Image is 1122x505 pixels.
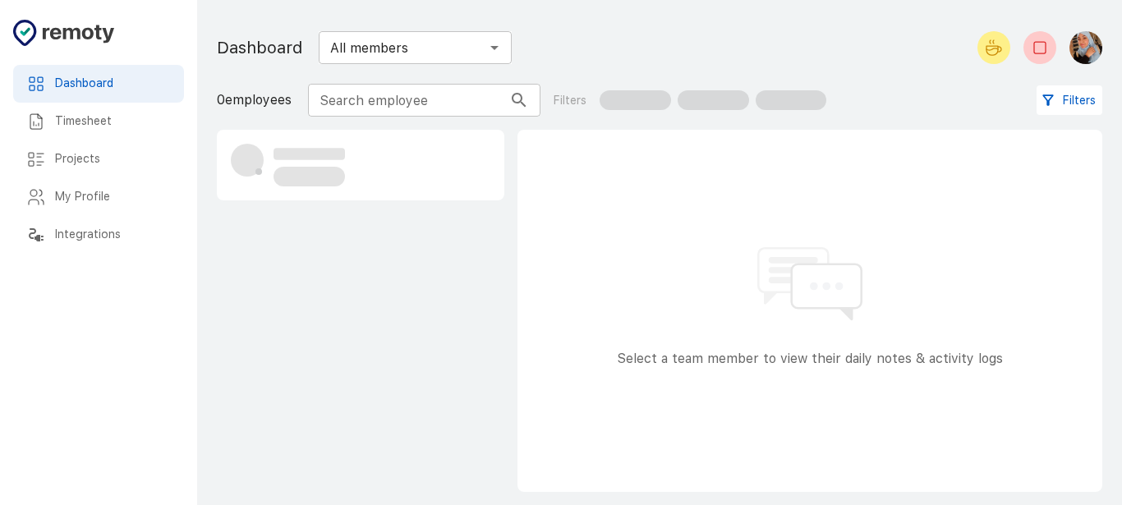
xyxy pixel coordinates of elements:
button: Filters [1037,85,1102,116]
h6: Projects [55,150,171,168]
div: Dashboard [13,65,184,103]
div: My Profile [13,178,184,216]
div: Projects [13,140,184,178]
button: Start your break [977,31,1010,64]
button: Malak Belabdi [1063,25,1102,71]
button: Check-out [1023,31,1056,64]
div: Timesheet [13,103,184,140]
h6: Integrations [55,226,171,244]
button: Open [483,36,506,59]
p: 0 employees [217,90,292,110]
h6: Dashboard [55,75,171,93]
div: Integrations [13,216,184,254]
p: Select a team member to view their daily notes & activity logs [617,349,1003,369]
h6: Timesheet [55,112,171,131]
p: Filters [554,92,586,109]
h6: My Profile [55,188,171,206]
h1: Dashboard [217,34,302,61]
img: Malak Belabdi [1069,31,1102,64]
